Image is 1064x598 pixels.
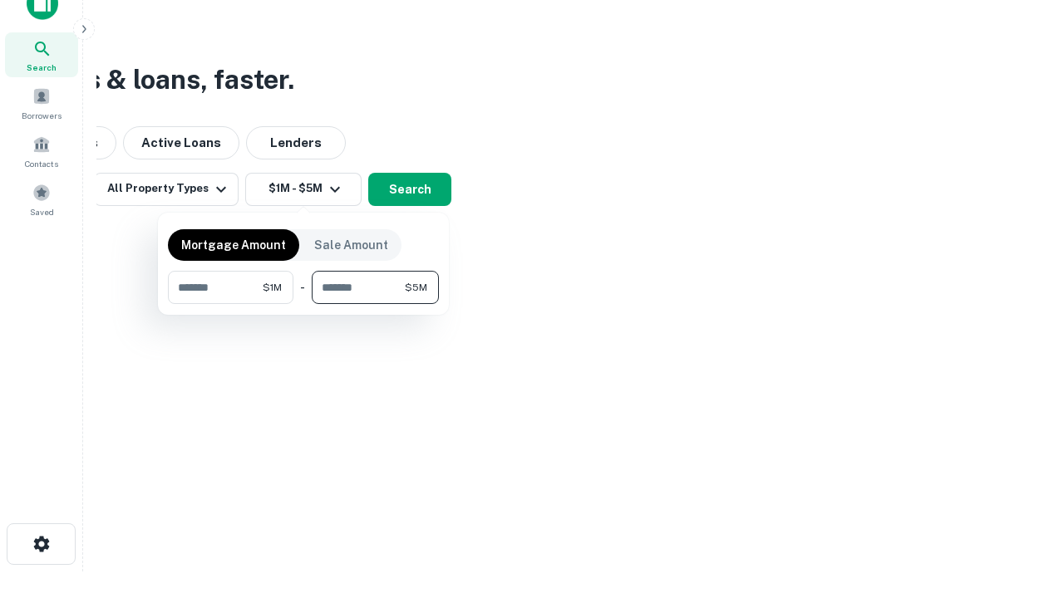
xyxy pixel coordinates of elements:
[405,280,427,295] span: $5M
[314,236,388,254] p: Sale Amount
[263,280,282,295] span: $1M
[181,236,286,254] p: Mortgage Amount
[300,271,305,304] div: -
[981,465,1064,545] iframe: Chat Widget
